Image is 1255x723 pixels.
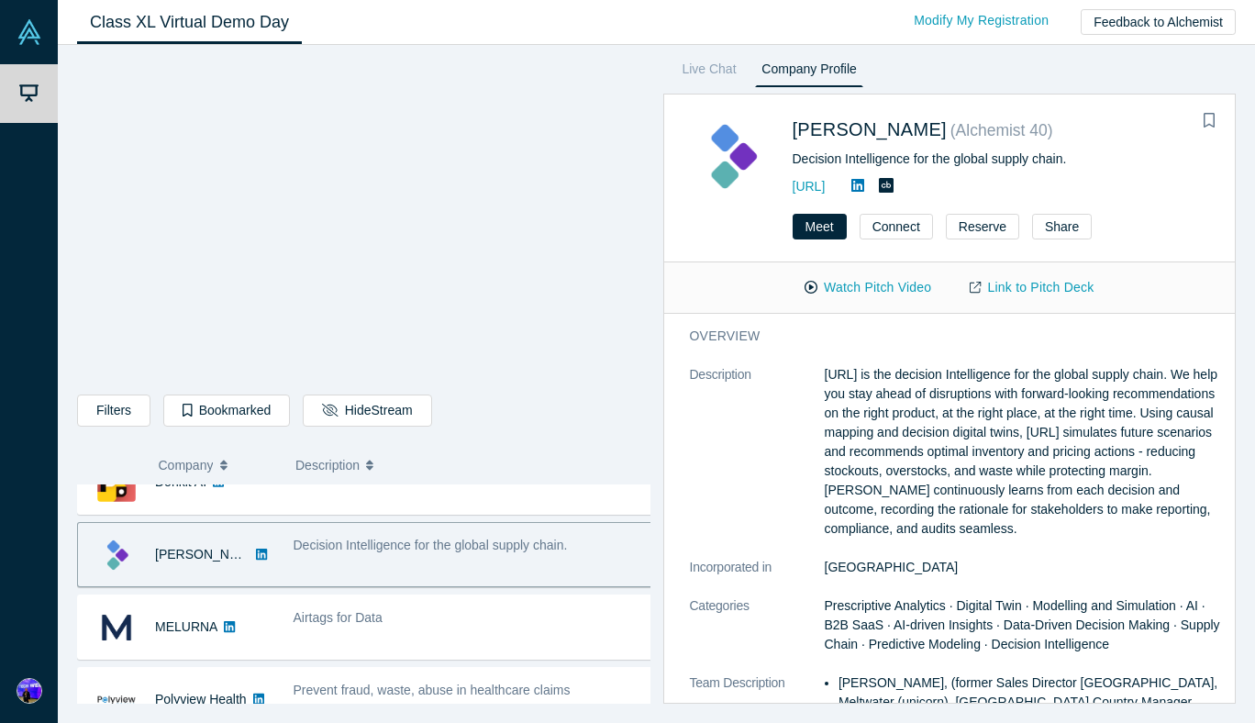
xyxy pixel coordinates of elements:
img: Kimaru AI's Logo [690,115,773,198]
span: Description [295,446,360,484]
button: Filters [77,395,150,427]
a: Link to Pitch Deck [950,272,1113,304]
button: Reserve [946,214,1019,239]
img: Kimaru AI's Logo [97,536,136,574]
span: Airtags for Data [294,610,383,625]
span: Company [159,446,214,484]
button: Watch Pitch Video [785,272,950,304]
p: [URL] is the decision Intelligence for the global supply chain. We help you stay ahead of disrupt... [825,365,1224,539]
a: Company Profile [755,58,862,87]
a: [URL] [793,179,826,194]
a: Modify My Registration [894,5,1068,37]
button: Share [1032,214,1092,239]
dd: [GEOGRAPHIC_DATA] [825,558,1224,577]
button: Feedback to Alchemist [1081,9,1236,35]
a: Class XL Virtual Demo Day [77,1,302,44]
button: Company [159,446,277,484]
img: Polyview Health's Logo [97,681,136,719]
small: ( Alchemist 40 ) [950,121,1053,139]
button: HideStream [303,395,431,427]
a: MELURNA [155,619,217,634]
a: Live Chat [676,58,743,87]
h3: overview [690,327,1198,346]
dt: Categories [690,596,825,673]
button: Meet [793,214,847,239]
img: Dima Mikhailov's Account [17,678,42,704]
button: Bookmark [1196,108,1222,134]
span: Decision Intelligence for the global supply chain. [294,538,568,552]
button: Description [295,446,638,484]
span: Prescriptive Analytics · Digital Twin · Modelling and Simulation · AI · B2B SaaS · AI-driven Insi... [825,598,1220,651]
a: Polyview Health [155,692,247,706]
img: MELURNA's Logo [97,608,136,647]
iframe: Alchemist Class XL Demo Day: Vault [78,60,650,381]
dt: Description [690,365,825,558]
button: Bookmarked [163,395,290,427]
span: Prevent fraud, waste, abuse in healthcare claims [294,683,571,697]
dt: Incorporated in [690,558,825,596]
a: [PERSON_NAME] [155,547,261,562]
img: Alchemist Vault Logo [17,19,42,45]
a: [PERSON_NAME] [793,119,947,139]
div: Decision Intelligence for the global supply chain. [793,150,1210,169]
button: Connect [860,214,933,239]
